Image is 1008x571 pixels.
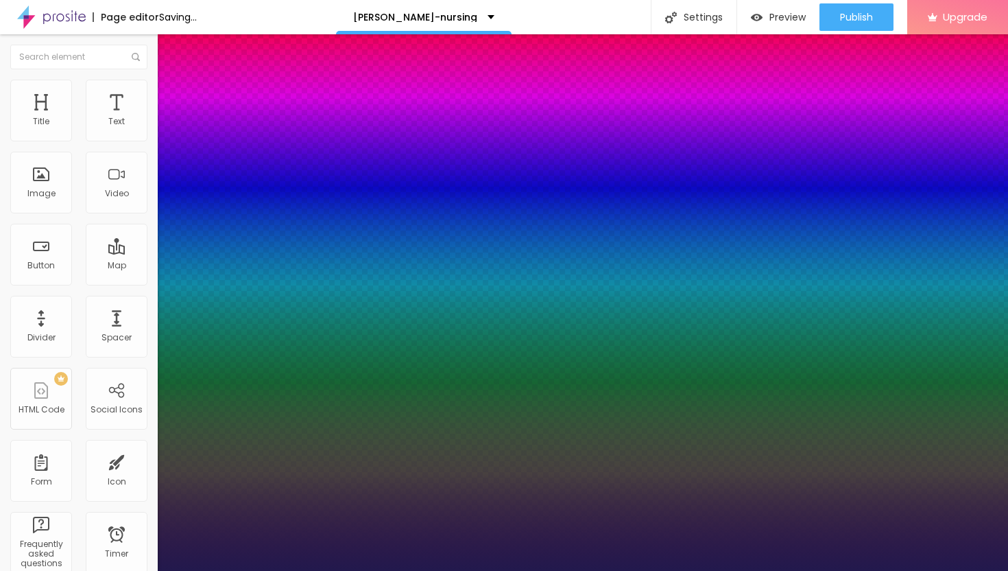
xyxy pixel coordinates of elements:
input: Search element [10,45,147,69]
div: Image [27,189,56,198]
div: Text [108,117,125,126]
div: Divider [27,333,56,342]
div: Map [108,261,126,270]
div: HTML Code [19,405,64,415]
span: Preview [769,12,806,23]
img: Icone [132,53,140,61]
div: Page editor [93,12,159,22]
button: Publish [819,3,893,31]
img: Icone [665,12,677,23]
span: Publish [840,12,873,23]
div: Spacer [101,333,132,342]
span: Upgrade [943,11,987,23]
div: Social Icons [91,405,143,415]
button: Preview [737,3,819,31]
div: Saving... [159,12,197,22]
div: Button [27,261,55,270]
p: [PERSON_NAME]-nursing [353,12,477,22]
img: view-1.svg [751,12,763,23]
div: Form [31,477,52,487]
div: Video [105,189,129,198]
div: Timer [105,549,128,559]
div: Icon [108,477,126,487]
div: Title [33,117,49,126]
div: Frequently asked questions [14,539,68,569]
